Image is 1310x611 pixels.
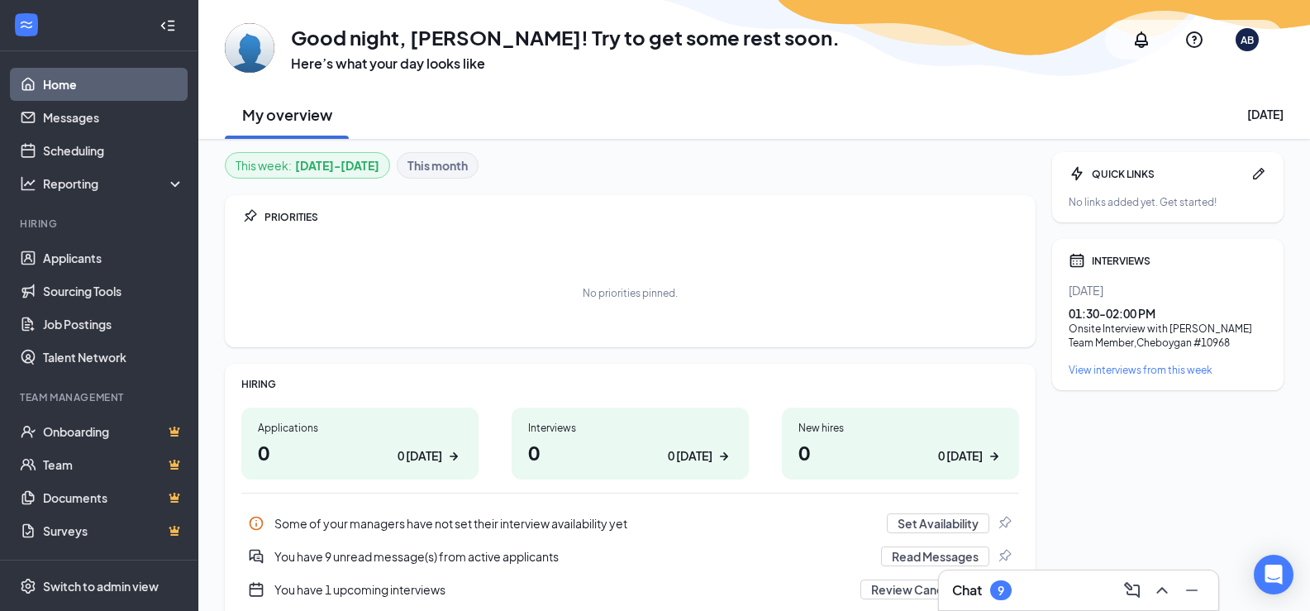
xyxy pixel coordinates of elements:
[1069,195,1267,209] div: No links added yet. Get started!
[43,448,184,481] a: TeamCrown
[20,390,181,404] div: Team Management
[1182,580,1202,600] svg: Minimize
[20,175,36,192] svg: Analysis
[291,55,840,73] h3: Here’s what your day looks like
[264,210,1019,224] div: PRIORITIES
[1092,167,1244,181] div: QUICK LINKS
[1131,30,1151,50] svg: Notifications
[887,513,989,533] button: Set Availability
[43,241,184,274] a: Applicants
[998,584,1004,598] div: 9
[241,540,1019,573] div: You have 9 unread message(s) from active applicants
[241,408,479,480] a: Applications00 [DATE]ArrowRight
[1152,580,1172,600] svg: ChevronUp
[1069,336,1267,350] div: Team Member , Cheboygan #10968
[258,421,462,435] div: Applications
[160,17,176,34] svg: Collapse
[1250,165,1267,182] svg: Pen
[583,286,678,300] div: No priorities pinned.
[986,448,1003,465] svg: ArrowRight
[43,308,184,341] a: Job Postings
[241,573,1019,606] div: You have 1 upcoming interviews
[248,548,264,565] svg: DoubleChatActive
[1149,577,1175,604] button: ChevronUp
[1092,254,1267,268] div: INTERVIEWS
[1069,282,1267,298] div: [DATE]
[18,17,35,33] svg: WorkstreamLogo
[248,581,264,598] svg: CalendarNew
[274,548,871,565] div: You have 9 unread message(s) from active applicants
[1184,30,1204,50] svg: QuestionInfo
[43,514,184,547] a: SurveysCrown
[798,438,1003,466] h1: 0
[291,23,840,51] h1: Good night, [PERSON_NAME]! Try to get some rest soon.
[43,415,184,448] a: OnboardingCrown
[20,578,36,594] svg: Settings
[938,447,983,465] div: 0 [DATE]
[528,421,732,435] div: Interviews
[248,515,264,532] svg: Info
[860,580,989,599] button: Review Candidates
[798,421,1003,435] div: New hires
[225,23,274,73] img: Amy Brake
[241,208,258,225] svg: Pin
[241,507,1019,540] a: InfoSome of your managers have not set their interview availability yetSet AvailabilityPin
[242,104,332,125] h2: My overview
[1069,322,1267,336] div: Onsite Interview with [PERSON_NAME]
[258,438,462,466] h1: 0
[407,156,468,174] b: This month
[43,134,184,167] a: Scheduling
[1069,165,1085,182] svg: Bolt
[1254,555,1293,594] div: Open Intercom Messenger
[1069,363,1267,377] a: View interviews from this week
[1179,577,1205,604] button: Minimize
[20,217,181,231] div: Hiring
[274,581,850,598] div: You have 1 upcoming interviews
[952,581,982,599] h3: Chat
[668,447,712,465] div: 0 [DATE]
[445,448,462,465] svg: ArrowRight
[274,515,877,532] div: Some of your managers have not set their interview availability yet
[241,573,1019,606] a: CalendarNewYou have 1 upcoming interviewsReview CandidatesPin
[512,408,749,480] a: Interviews00 [DATE]ArrowRight
[43,481,184,514] a: DocumentsCrown
[1069,305,1267,322] div: 01:30 - 02:00 PM
[881,547,989,566] button: Read Messages
[43,341,184,374] a: Talent Network
[716,448,732,465] svg: ArrowRight
[236,156,379,174] div: This week :
[43,175,185,192] div: Reporting
[1119,577,1146,604] button: ComposeMessage
[398,447,442,465] div: 0 [DATE]
[1241,33,1254,47] div: AB
[241,540,1019,573] a: DoubleChatActiveYou have 9 unread message(s) from active applicantsRead MessagesPin
[43,68,184,101] a: Home
[241,507,1019,540] div: Some of your managers have not set their interview availability yet
[1247,106,1284,122] div: [DATE]
[996,515,1012,532] svg: Pin
[241,377,1019,391] div: HIRING
[43,274,184,308] a: Sourcing Tools
[782,408,1019,480] a: New hires00 [DATE]ArrowRight
[1069,252,1085,269] svg: Calendar
[528,438,732,466] h1: 0
[295,156,379,174] b: [DATE] - [DATE]
[996,548,1012,565] svg: Pin
[1122,580,1142,600] svg: ComposeMessage
[43,101,184,134] a: Messages
[43,578,159,594] div: Switch to admin view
